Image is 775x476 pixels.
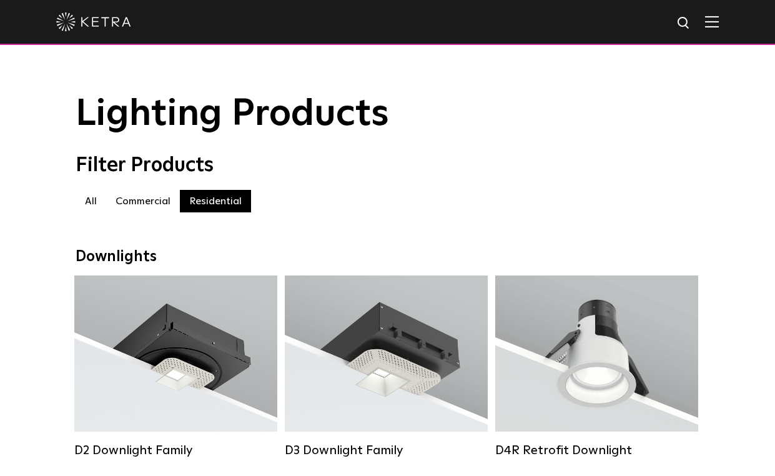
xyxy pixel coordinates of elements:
[676,16,692,31] img: search icon
[705,16,719,27] img: Hamburger%20Nav.svg
[76,154,700,177] div: Filter Products
[74,443,277,458] div: D2 Downlight Family
[76,96,389,133] span: Lighting Products
[495,275,698,458] a: D4R Retrofit Downlight Lumen Output:800Colors:White / BlackBeam Angles:15° / 25° / 40° / 60°Watta...
[495,443,698,458] div: D4R Retrofit Downlight
[285,443,488,458] div: D3 Downlight Family
[106,190,180,212] label: Commercial
[56,12,131,31] img: ketra-logo-2019-white
[285,275,488,458] a: D3 Downlight Family Lumen Output:700 / 900 / 1100Colors:White / Black / Silver / Bronze / Paintab...
[76,190,106,212] label: All
[76,248,700,266] div: Downlights
[74,275,277,458] a: D2 Downlight Family Lumen Output:1200Colors:White / Black / Gloss Black / Silver / Bronze / Silve...
[180,190,251,212] label: Residential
